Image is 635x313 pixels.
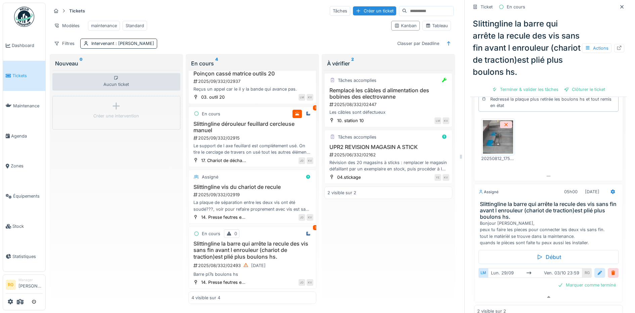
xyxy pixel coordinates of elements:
div: JD [299,157,305,164]
h3: Slittingline dérouleur feuillard cercleuse manuel [191,121,313,134]
div: 2 visible sur 2 [327,190,356,196]
div: Révision des 20 magasins à sticks : remplacer le magasin défaillant par un exemplaire en stock, p... [327,159,449,172]
div: 20250812_175200.jpg [481,155,515,162]
div: KV [443,174,449,181]
a: RG Manager[PERSON_NAME] [6,277,43,294]
img: Badge_color-CXgf-gQk.svg [14,7,34,27]
strong: Tickets [66,8,88,14]
div: Ticket [481,4,493,10]
a: Zones [3,151,45,181]
div: Kanban [394,22,417,29]
div: 2025/09/332/02915 [193,135,313,141]
span: Statistiques [12,253,43,260]
div: LM [299,94,305,101]
div: Clôturer le ticket [561,85,608,94]
div: En cours [202,230,220,237]
div: Slittingline la barre qui arrête la recule des vis sans fin avant l enrouleur (chariot de tractio... [470,15,627,81]
div: Modèles [51,21,83,31]
span: Zones [11,163,43,169]
span: Maintenance [13,103,43,109]
div: Assigné [202,174,218,180]
div: Filtres [51,39,78,48]
div: LM [479,268,488,278]
div: KV [307,214,313,221]
div: Créer une intervention [93,113,139,119]
h3: Poinçon cassé matrice outils 20 [191,70,313,77]
h3: UPR2 REVISION MAGASIN A STICK [327,144,449,150]
div: Tableau [425,22,448,29]
div: En cours [191,59,314,67]
span: : [PERSON_NAME] [114,41,154,46]
span: Dashboard [12,42,43,49]
div: RG [582,268,592,278]
a: Stock [3,211,45,242]
div: À vérifier [327,59,450,67]
sup: 0 [80,59,83,67]
div: Nouveau [55,59,178,67]
div: Manager [18,277,43,282]
span: Tickets [12,72,43,79]
sup: 4 [215,59,218,67]
div: KV [307,279,313,286]
div: 14. Presse feutres e... [201,214,245,220]
div: Reçus un appel car le il y la bande qui avance pas. [191,86,313,92]
div: Début [479,250,619,264]
div: Assigné [479,189,499,195]
div: Redressé la plaque plus retirée les boulons hs et tout remis en état [490,96,616,109]
div: Standard [126,22,144,29]
div: 4 visible sur 4 [191,295,220,301]
div: LM [435,117,441,124]
div: 1 [313,105,318,110]
div: Tâches accomplies [338,77,376,84]
div: 2025/08/332/02447 [329,101,449,108]
a: Agenda [3,121,45,151]
div: YE [435,174,441,181]
div: Aucun ticket [52,73,180,91]
div: Marquer comme terminé [555,280,619,290]
div: 10. station 10 [337,117,364,124]
div: Bonjour [PERSON_NAME], peux tu faire les pieces pour connecter les deux vis sans fin. tout le mat... [480,220,620,246]
div: Terminer & valider les tâches [489,85,561,94]
h3: Slittingline la barre qui arrête la recule des vis sans fin avant l enrouleur (chariot de tractio... [480,201,620,220]
div: Intervenant [91,40,154,47]
li: [PERSON_NAME] [18,277,43,292]
sup: 2 [351,59,354,67]
div: 2025/08/332/02493 [193,261,313,270]
h3: Remplacé les câbles d alimentation des bobines des electrovanne [327,87,449,100]
div: Créer un ticket [353,6,396,15]
div: KV [307,157,313,164]
div: Actions [582,43,611,53]
div: 17. Chariot de décha... [201,157,246,164]
div: JD [299,279,305,286]
div: lun. 29/09 ven. 03/10 23:59 [488,268,582,278]
div: La plaque de séparation entre les deux vis ont été soudé???, voir pour refaire proprement avec vi... [191,199,313,212]
div: Tâches accomplies [338,134,376,140]
div: Le support de l axe feuillard est complètement usé. On tire le cerclage de travers on usé tout le... [191,143,313,155]
a: Statistiques [3,241,45,271]
a: Maintenance [3,91,45,121]
div: JD [299,214,305,221]
div: Les câbles sont défectueux [327,109,449,115]
div: 05h00 [564,189,578,195]
div: KV [443,117,449,124]
div: KV [307,94,313,101]
div: 03. outil 20 [201,94,225,100]
h3: Slittingline la barre qui arrête la recule des vis sans fin avant l enrouleur (chariot de tractio... [191,241,313,260]
div: 0 [234,230,237,237]
span: Agenda [11,133,43,139]
div: 14. Presse feutres e... [201,279,245,285]
div: Classer par Deadline [394,39,442,48]
div: 04.stickage [337,174,361,180]
div: Tâches [330,6,350,16]
div: [DATE] [251,262,266,269]
div: En cours [202,111,220,117]
div: En cours [507,4,525,10]
div: maintenance [91,22,117,29]
div: 2025/09/332/02937 [193,78,313,85]
div: 2025/06/332/02162 [329,152,449,158]
div: 1 [313,225,318,230]
a: Équipements [3,181,45,211]
a: Dashboard [3,31,45,61]
li: RG [6,280,16,290]
div: 2025/09/332/02919 [193,192,313,198]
